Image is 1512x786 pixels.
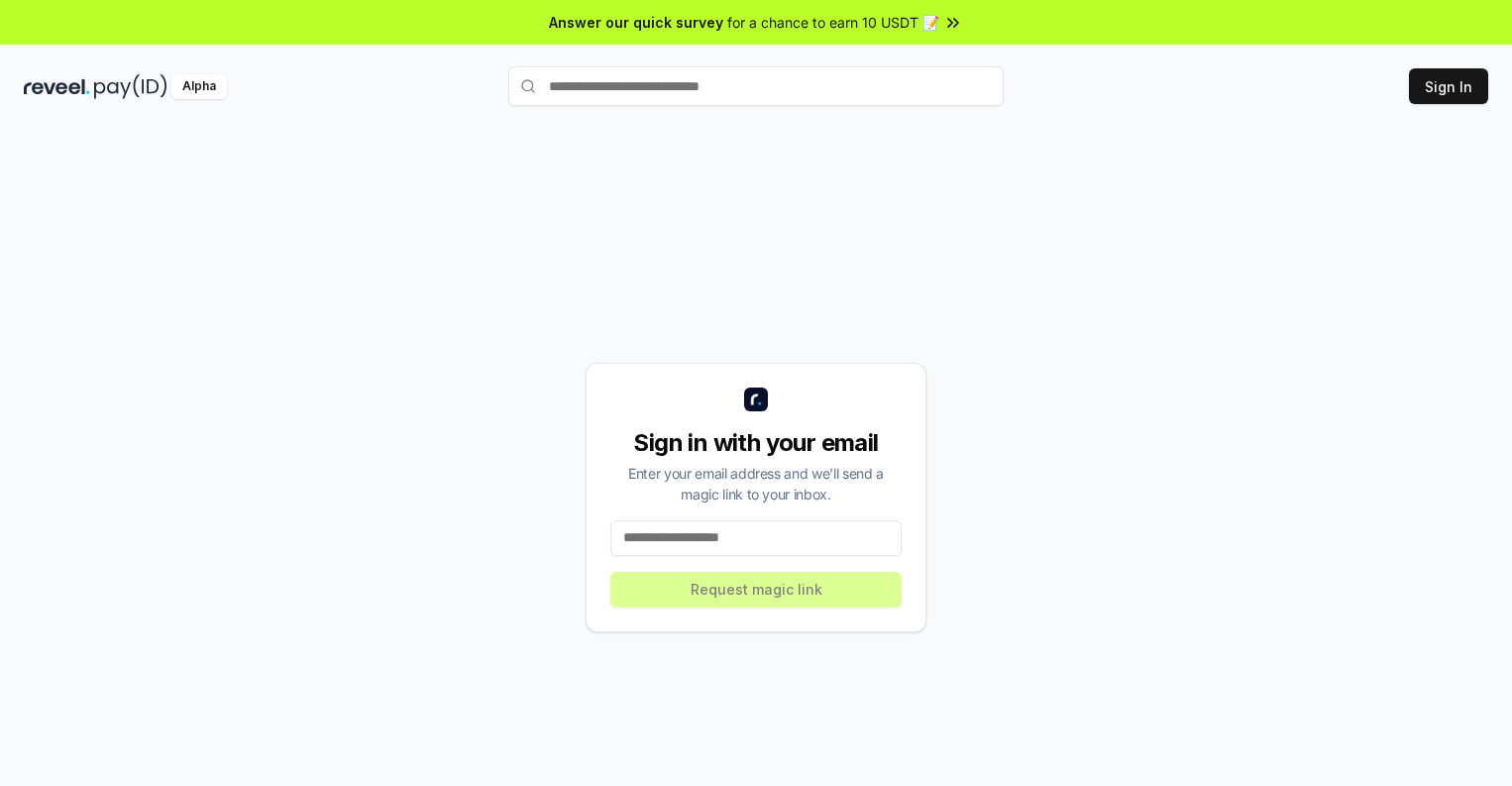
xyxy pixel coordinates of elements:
[549,12,723,33] span: Answer our quick survey
[94,74,167,99] img: pay_id
[171,74,227,99] div: Alpha
[1409,68,1488,104] button: Sign In
[24,74,90,99] img: reveel_dark
[727,12,939,33] span: for a chance to earn 10 USDT 📝
[610,463,902,505] div: Enter your email address and we’ll send a magic link to your inbox.
[744,388,768,411] img: logo_small
[610,427,902,459] div: Sign in with your email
